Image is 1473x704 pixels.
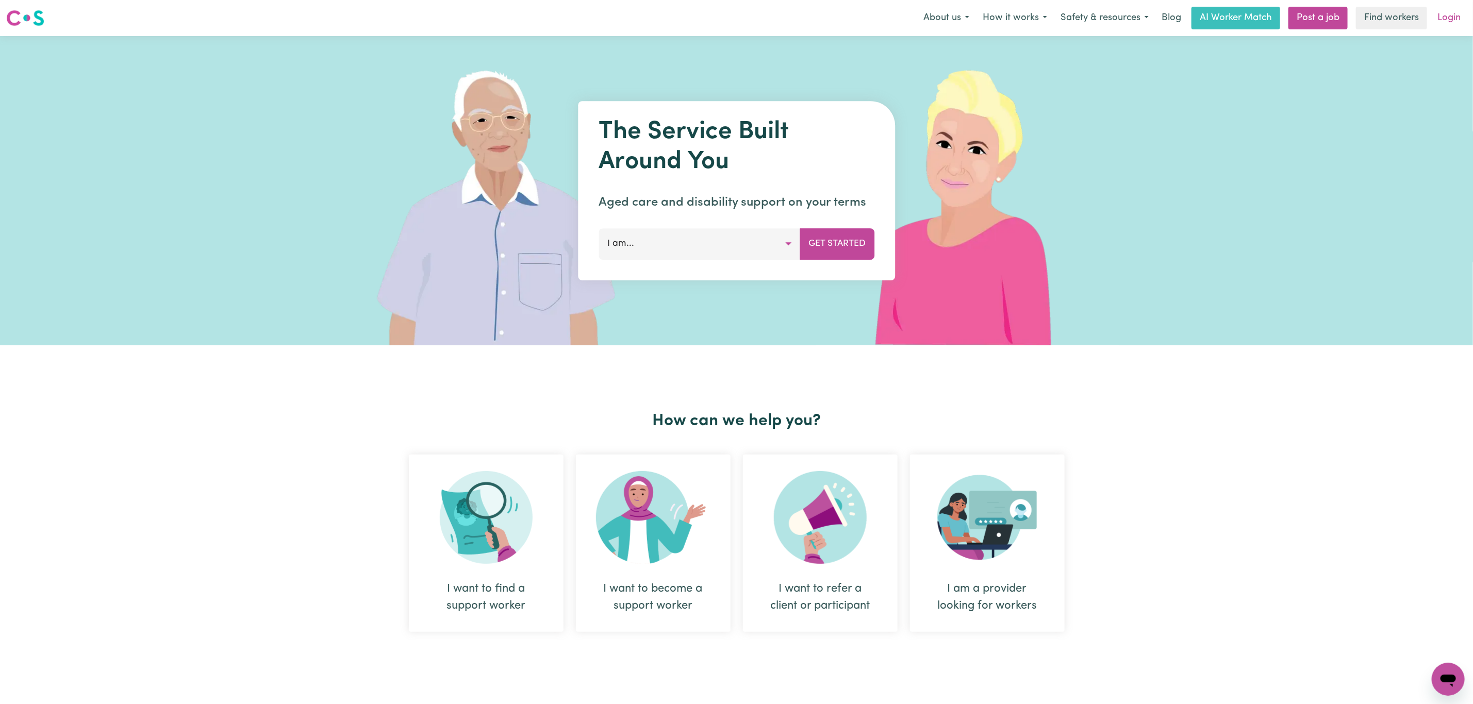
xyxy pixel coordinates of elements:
[1288,7,1348,29] a: Post a job
[768,580,873,614] div: I want to refer a client or participant
[440,471,533,564] img: Search
[403,411,1071,431] h2: How can we help you?
[910,455,1065,632] div: I am a provider looking for workers
[1191,7,1280,29] a: AI Worker Match
[434,580,539,614] div: I want to find a support worker
[1431,7,1467,29] a: Login
[1356,7,1427,29] a: Find workers
[1155,7,1187,29] a: Blog
[976,7,1054,29] button: How it works
[576,455,731,632] div: I want to become a support worker
[800,228,874,259] button: Get Started
[1432,663,1465,696] iframe: Button to launch messaging window, conversation in progress
[743,455,898,632] div: I want to refer a client or participant
[601,580,706,614] div: I want to become a support worker
[937,471,1037,564] img: Provider
[935,580,1040,614] div: I am a provider looking for workers
[917,7,976,29] button: About us
[1054,7,1155,29] button: Safety & resources
[409,455,564,632] div: I want to find a support worker
[599,228,800,259] button: I am...
[774,471,867,564] img: Refer
[599,118,874,177] h1: The Service Built Around You
[596,471,710,564] img: Become Worker
[6,6,44,30] a: Careseekers logo
[6,9,44,27] img: Careseekers logo
[599,193,874,212] p: Aged care and disability support on your terms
